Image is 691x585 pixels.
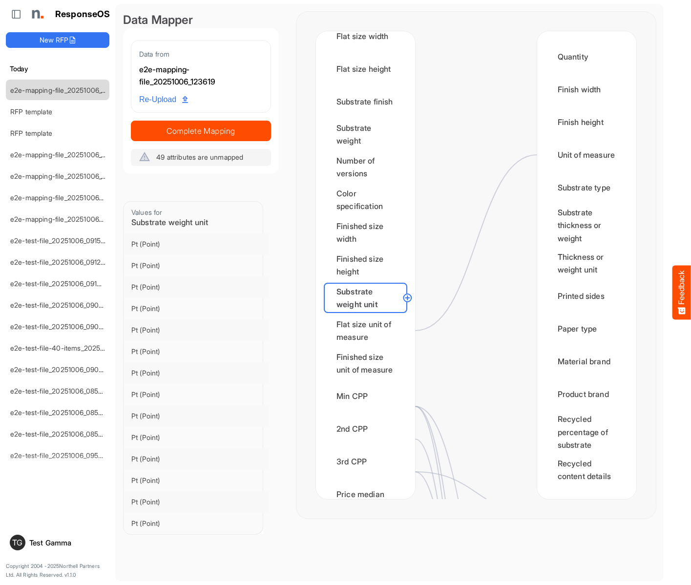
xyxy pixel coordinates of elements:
button: New RFP [6,32,109,48]
div: Price median [324,479,407,509]
button: Complete Mapping [131,121,271,141]
span: Complete Mapping [131,124,271,138]
div: Substrate type [545,172,628,203]
div: Flat size height [324,54,407,84]
a: e2e-mapping-file_20251006_120004 [10,172,125,180]
h1: ResponseOS [55,9,110,20]
div: Product brand [545,379,628,409]
div: Test Gamma [29,539,105,546]
div: e2e-mapping-file_20251006_123619 [139,63,263,88]
div: Substrate weight [324,119,407,149]
div: Pt (Point) [131,304,260,313]
div: Thickness or weight unit [545,248,628,278]
div: Pt (Point) [131,411,260,421]
a: e2e-test-file_20251006_085919 [10,387,109,395]
div: Paper type [545,313,628,344]
div: Unit of measure [545,140,628,170]
a: Re-Upload [135,90,192,109]
a: RFP template [10,129,52,137]
div: Flat size unit of measure [324,315,407,346]
img: Northell [27,4,46,24]
div: Finished size width [324,217,407,248]
div: Pt (Point) [131,368,260,378]
h6: Today [6,63,109,74]
a: e2e-mapping-file_20251006_091805 [10,215,125,223]
span: 49 attributes are unmapped [156,153,243,161]
button: Feedback [672,266,691,320]
div: Pt (Point) [131,239,260,249]
div: Pt (Point) [131,519,260,528]
div: Pt (Point) [131,476,260,485]
div: Substrate thickness or weight [545,205,628,246]
a: e2e-test-file_20251006_091555 [10,236,109,245]
a: e2e-test-file_20251006_090611 [10,322,108,331]
div: Finish width [545,74,628,104]
span: Substrate weight unit [131,217,208,227]
a: e2e-mapping-file_20251006_123619 [10,86,122,94]
a: e2e-test-file_20251006_091240 [10,258,110,266]
div: 3rd CPP [324,446,407,477]
a: e2e-test-file_20251006_090819 [10,301,109,309]
a: e2e-test-file_20251006_090127 [10,365,109,374]
div: Pt (Point) [131,261,260,271]
div: Recycled content details [545,455,628,485]
div: Pt (Point) [131,497,260,507]
div: Pt (Point) [131,390,260,399]
a: RFP template [10,107,52,116]
div: Finish height [545,107,628,137]
a: e2e-test-file-40-items_20251006_090335 [10,344,143,352]
div: Data Mapper [123,12,279,28]
div: Recycled percentage of substrate [545,412,628,452]
a: e2e-test-file_20251006_085434 [10,430,111,438]
span: Values for [131,208,163,216]
div: Flat size width [324,21,407,51]
div: Quantity [545,42,628,72]
div: Pt (Point) [131,347,260,356]
a: e2e-mapping-file_20251006_120332 [10,150,124,159]
div: Finished size unit of measure [324,348,407,378]
a: e2e-test-file_20251006_091029 [10,279,109,288]
div: FSC certified [545,487,628,518]
p: Copyright 2004 - 2025 Northell Partners Ltd. All Rights Reserved. v 1.1.0 [6,562,109,579]
div: Printed sides [545,281,628,311]
div: Pt (Point) [131,433,260,442]
div: Color specification [324,185,407,215]
div: Min CPP [324,381,407,411]
div: Substrate weight unit [324,283,407,313]
div: Material brand [545,346,628,376]
div: Pt (Point) [131,282,260,292]
div: Finished size height [324,250,407,280]
a: e2e-mapping-file_20251006_093732 [10,193,125,202]
a: e2e-test-file_20251006_095344 [10,451,111,460]
span: Re-Upload [139,93,188,106]
a: e2e-test-file_20251006_085615 [10,408,109,417]
div: Pt (Point) [131,325,260,335]
div: Pt (Point) [131,454,260,464]
div: Number of versions [324,152,407,182]
div: Substrate finish [324,86,407,117]
div: Data from [139,48,263,60]
div: 2nd CPP [324,414,407,444]
span: TG [12,539,22,546]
